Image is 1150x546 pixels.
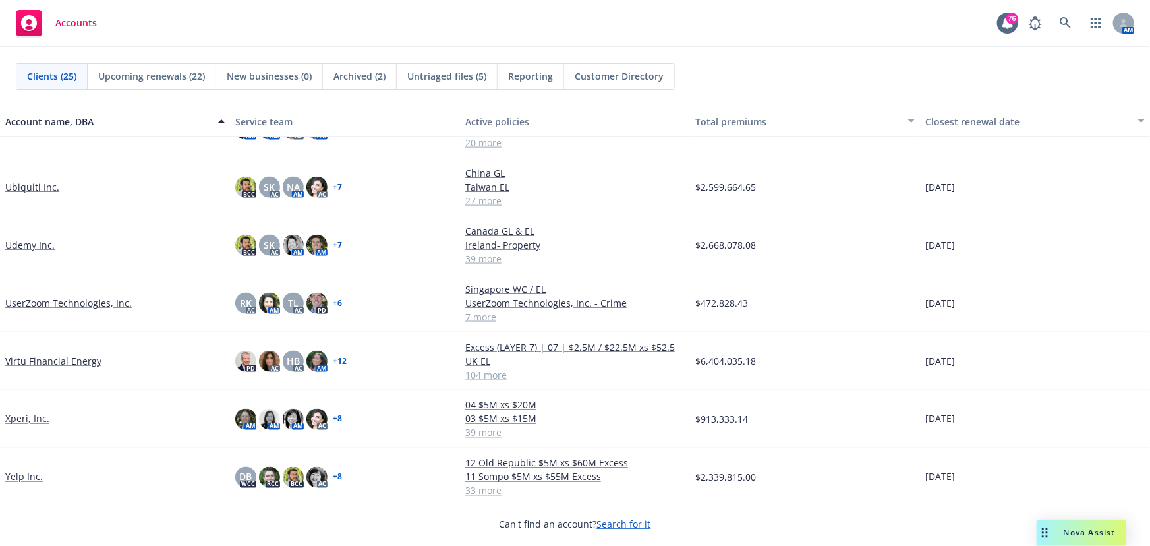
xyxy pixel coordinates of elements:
[1052,10,1079,36] a: Search
[1083,10,1109,36] a: Switch app
[259,467,280,488] img: photo
[5,238,55,252] a: Udemy Inc.
[259,409,280,430] img: photo
[695,238,756,252] span: $2,668,078.08
[287,180,300,194] span: NA
[259,351,280,372] img: photo
[925,412,955,426] span: [DATE]
[465,115,685,129] div: Active policies
[1037,520,1126,546] button: Nova Assist
[925,238,955,252] span: [DATE]
[925,115,1130,129] div: Closest renewal date
[465,296,685,310] a: UserZoom Technologies, Inc. - Crime
[465,368,685,382] a: 104 more
[407,69,486,83] span: Untriaged files (5)
[925,470,955,484] span: [DATE]
[575,69,664,83] span: Customer Directory
[306,177,328,198] img: photo
[240,296,252,310] span: RK
[597,518,651,530] a: Search for it
[920,106,1150,137] button: Closest renewal date
[695,470,756,484] span: $2,339,815.00
[465,398,685,412] a: 04 $5M xs $20M
[98,69,205,83] span: Upcoming renewals (22)
[235,115,455,129] div: Service team
[5,412,49,426] a: Xperi, Inc.
[333,415,342,423] a: + 8
[5,180,59,194] a: Ubiquiti Inc.
[259,293,280,314] img: photo
[55,18,97,28] span: Accounts
[465,470,685,484] a: 11 Sompo $5M xs $55M Excess
[333,69,386,83] span: Archived (2)
[925,296,955,310] span: [DATE]
[695,115,900,129] div: Total premiums
[465,166,685,180] a: China GL
[283,409,304,430] img: photo
[465,310,685,324] a: 7 more
[925,354,955,368] span: [DATE]
[465,194,685,208] a: 27 more
[264,180,275,194] span: SK
[235,235,256,256] img: photo
[306,409,328,430] img: photo
[27,69,76,83] span: Clients (25)
[288,296,299,310] span: TL
[230,106,460,137] button: Service team
[1006,13,1018,24] div: 76
[465,484,685,498] a: 33 more
[925,180,955,194] span: [DATE]
[465,136,685,150] a: 20 more
[695,180,756,194] span: $2,599,664.65
[333,241,342,249] a: + 7
[264,238,275,252] span: SK
[306,467,328,488] img: photo
[333,299,342,307] a: + 6
[287,354,300,368] span: HB
[465,180,685,194] a: Taiwan EL
[235,351,256,372] img: photo
[465,282,685,296] a: Singapore WC / EL
[283,467,304,488] img: photo
[1022,10,1049,36] a: Report a Bug
[5,296,132,310] a: UserZoom Technologies, Inc.
[465,412,685,426] a: 03 $5M xs $15M
[333,357,347,365] a: + 12
[465,354,685,368] a: UK EL
[306,351,328,372] img: photo
[240,470,252,484] span: DB
[235,409,256,430] img: photo
[460,106,690,137] button: Active policies
[306,293,328,314] img: photo
[695,354,756,368] span: $6,404,035.18
[508,69,553,83] span: Reporting
[465,340,685,354] a: Excess (LAYER 7) | 07 | $2.5M / $22.5M xs $52.5
[333,183,342,191] a: + 7
[465,238,685,252] a: Ireland- Property
[465,224,685,238] a: Canada GL & EL
[695,296,748,310] span: $472,828.43
[690,106,920,137] button: Total premiums
[1037,520,1053,546] div: Drag to move
[500,517,651,531] span: Can't find an account?
[235,177,256,198] img: photo
[465,456,685,470] a: 12 Old Republic $5M xs $60M Excess
[11,5,102,42] a: Accounts
[465,426,685,440] a: 39 more
[306,235,328,256] img: photo
[227,69,312,83] span: New businesses (0)
[465,252,685,266] a: 39 more
[5,115,210,129] div: Account name, DBA
[5,354,101,368] a: Virtu Financial Energy
[333,473,342,481] a: + 8
[5,470,43,484] a: Yelp Inc.
[283,235,304,256] img: photo
[695,412,748,426] span: $913,333.14
[1064,527,1116,538] span: Nova Assist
